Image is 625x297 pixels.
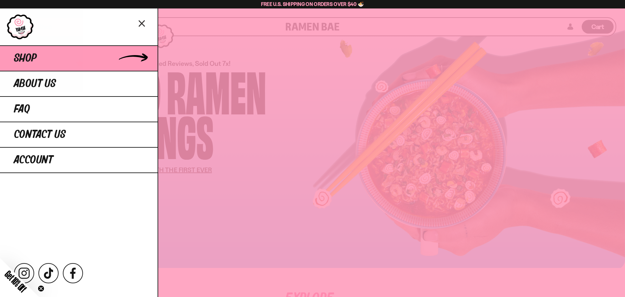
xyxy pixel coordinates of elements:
span: FAQ [14,103,30,115]
span: Shop [14,52,37,64]
button: Close teaser [38,285,44,292]
button: Close menu [136,17,148,29]
span: Get 10% Off [3,269,28,294]
span: Contact Us [14,129,66,141]
span: About Us [14,78,56,90]
span: Account [14,154,53,166]
span: Free U.S. Shipping on Orders over $40 🍜 [261,1,364,7]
